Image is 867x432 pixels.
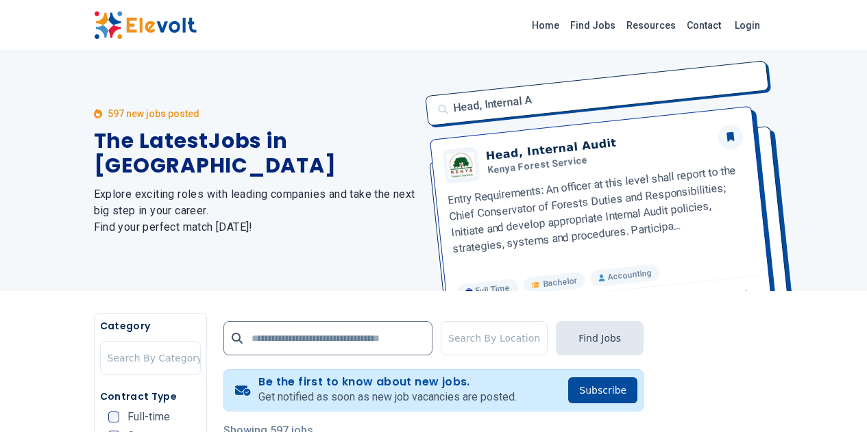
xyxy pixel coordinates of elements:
[726,12,768,39] a: Login
[108,107,199,120] p: 597 new jobs posted
[556,321,644,355] button: Find Jobs
[258,375,517,389] h4: Be the first to know about new jobs.
[108,411,119,422] input: Full-time
[127,411,170,422] span: Full-time
[94,186,417,236] h2: Explore exciting roles with leading companies and take the next big step in your career. Find you...
[681,14,726,36] a: Contact
[94,129,417,178] h1: The Latest Jobs in [GEOGRAPHIC_DATA]
[100,390,201,403] h5: Contract Type
[94,11,197,40] img: Elevolt
[621,14,681,36] a: Resources
[526,14,565,36] a: Home
[565,14,621,36] a: Find Jobs
[568,377,637,403] button: Subscribe
[100,319,201,333] h5: Category
[258,389,517,405] p: Get notified as soon as new job vacancies are posted.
